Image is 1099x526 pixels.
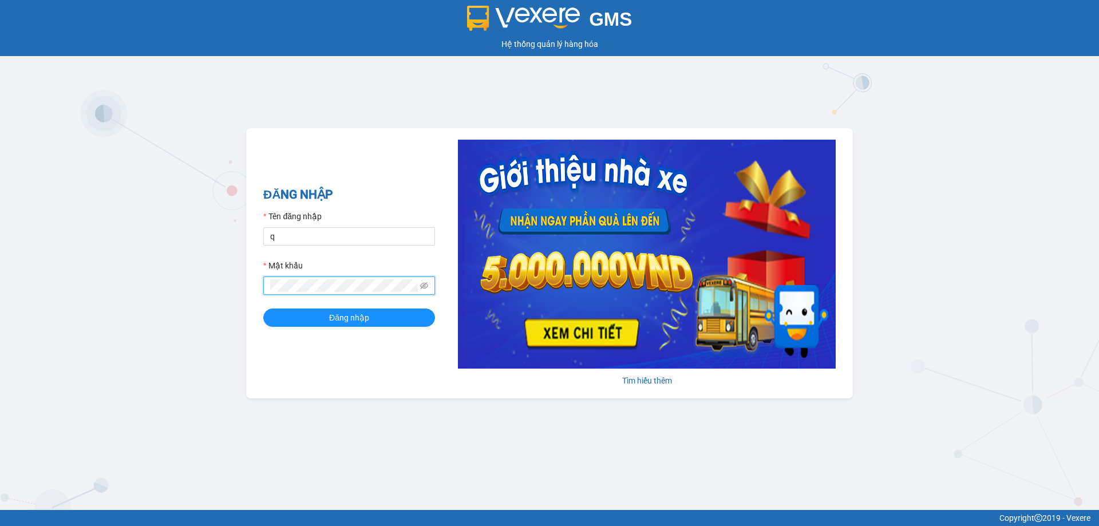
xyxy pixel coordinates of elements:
img: logo 2 [467,6,580,31]
div: Copyright 2019 - Vexere [9,512,1090,524]
a: GMS [467,17,632,26]
h2: ĐĂNG NHẬP [263,185,435,204]
span: GMS [589,9,632,30]
span: eye-invisible [420,282,428,290]
div: Tìm hiểu thêm [458,374,836,387]
input: Tên đăng nhập [263,227,435,246]
div: Hệ thống quản lý hàng hóa [3,38,1096,50]
img: banner-0 [458,140,836,369]
label: Tên đăng nhập [263,210,322,223]
label: Mật khẩu [263,259,303,272]
span: copyright [1034,514,1042,522]
button: Đăng nhập [263,309,435,327]
span: Đăng nhập [329,311,369,324]
input: Mật khẩu [270,279,418,292]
